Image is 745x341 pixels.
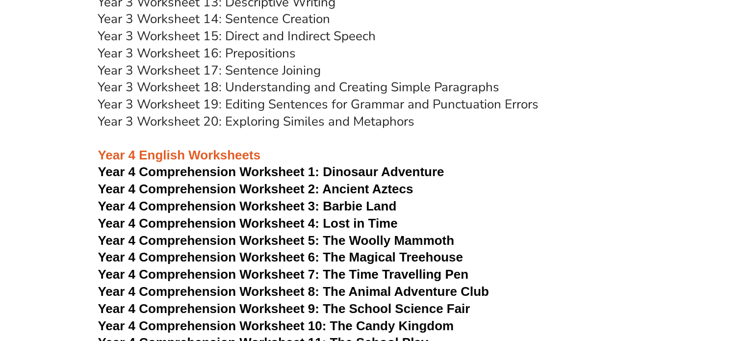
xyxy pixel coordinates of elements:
a: Year 4 Comprehension Worksheet 1: Dinosaur Adventure [98,164,444,179]
a: Year 3 Worksheet 18: Understanding and Creating Simple Paragraphs [98,79,500,96]
a: Year 4 Comprehension Worksheet 10: The Candy Kingdom [98,318,454,333]
a: Year 4 Comprehension Worksheet 9: The School Science Fair [98,301,470,316]
span: Dinosaur Adventure [323,164,444,179]
a: Year 4 Comprehension Worksheet 6: The Magical Treehouse [98,250,463,264]
iframe: Chat Widget [582,230,745,341]
a: Year 3 Worksheet 16: Prepositions [98,45,296,62]
a: Year 3 Worksheet 15: Direct and Indirect Speech [98,27,376,45]
a: Year 3 Worksheet 17: Sentence Joining [98,62,321,79]
a: Year 4 Comprehension Worksheet 2: Ancient Aztecs [98,182,413,196]
a: Year 4 Comprehension Worksheet 8: The Animal Adventure Club [98,284,489,299]
a: Year 3 Worksheet 14: Sentence Creation [98,10,331,27]
a: Year 3 Worksheet 19: Editing Sentences for Grammar and Punctuation Errors [98,96,539,113]
a: Year 3 Worksheet 20: Exploring Similes and Metaphors [98,113,415,130]
a: Year 4 Comprehension Worksheet 4: Lost in Time [98,216,398,231]
a: Year 4 Comprehension Worksheet 7: The Time Travelling Pen [98,267,469,282]
a: Year 4 Comprehension Worksheet 3: Barbie Land [98,199,397,213]
span: Year 4 Comprehension Worksheet 1: [98,164,320,179]
h3: Year 4 English Worksheets [98,131,647,164]
a: Year 4 Comprehension Worksheet 5: The Woolly Mammoth [98,233,455,248]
